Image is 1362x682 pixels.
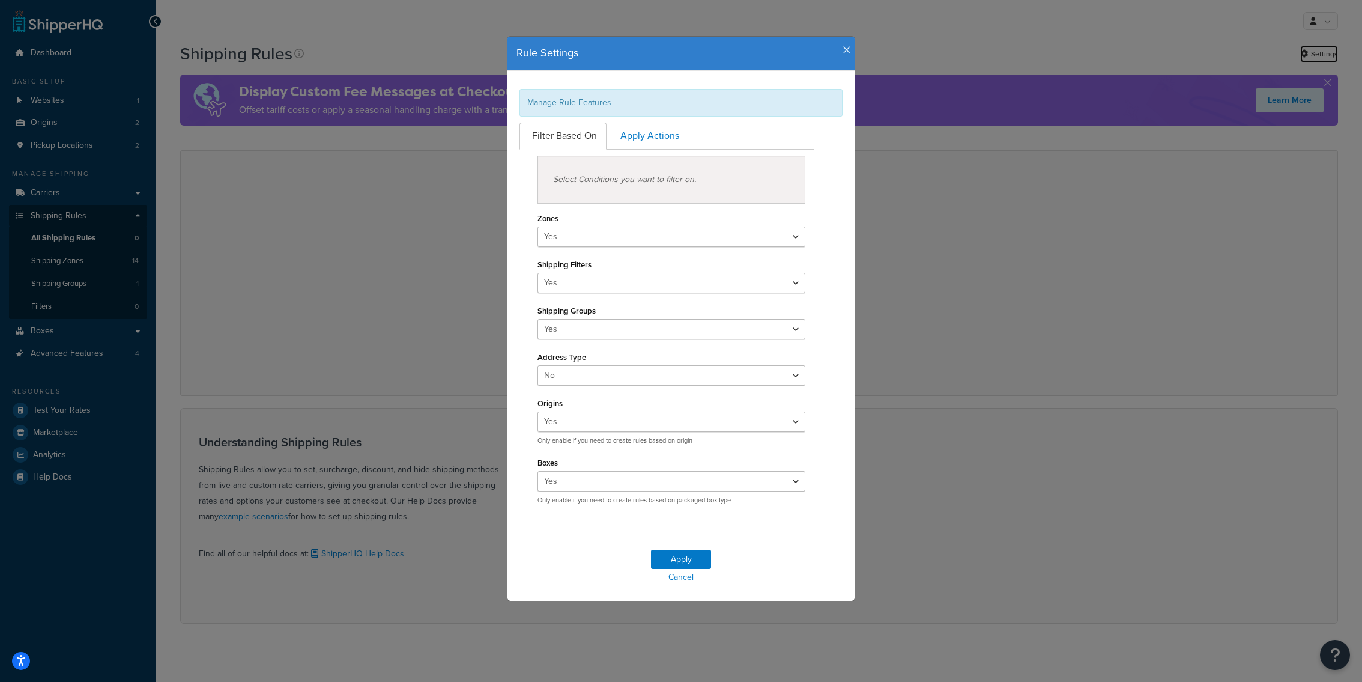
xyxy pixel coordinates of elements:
label: Origins [537,399,563,408]
label: Shipping Groups [537,306,596,315]
button: Apply [651,550,711,569]
h4: Rule Settings [516,46,846,61]
label: Address Type [537,353,586,362]
a: Apply Actions [608,123,689,150]
label: Shipping Filters [537,260,592,269]
label: Zones [537,214,558,223]
label: Boxes [537,458,558,467]
div: Manage Rule Features [519,89,843,117]
a: Cancel [507,569,855,586]
div: Select Conditions you want to filter on. [537,156,805,204]
p: Only enable if you need to create rules based on origin [537,436,805,445]
a: Filter Based On [519,123,607,150]
p: Only enable if you need to create rules based on packaged box type [537,496,805,505]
